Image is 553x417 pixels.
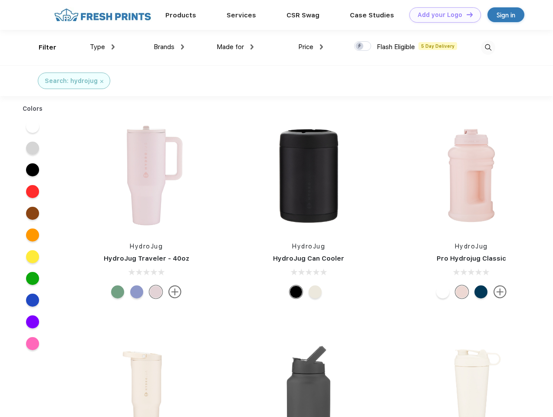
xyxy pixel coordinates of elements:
[481,40,495,55] img: desktop_search.svg
[455,243,488,250] a: HydroJug
[418,11,462,19] div: Add your Logo
[181,44,184,50] img: dropdown.png
[292,243,325,250] a: HydroJug
[16,104,49,113] div: Colors
[467,12,473,17] img: DT
[487,7,524,22] a: Sign in
[39,43,56,53] div: Filter
[149,285,162,298] div: Pink Sand
[251,118,366,233] img: func=resize&h=266
[112,44,115,50] img: dropdown.png
[455,285,468,298] div: Pink Sand
[290,285,303,298] div: Black
[45,76,98,86] div: Search: hydrojug
[474,285,487,298] div: Navy
[217,43,244,51] span: Made for
[298,43,313,51] span: Price
[100,80,103,83] img: filter_cancel.svg
[273,255,344,262] a: HydroJug Can Cooler
[165,11,196,19] a: Products
[437,255,506,262] a: Pro Hydrojug Classic
[130,243,163,250] a: HydroJug
[90,43,105,51] span: Type
[414,118,529,233] img: func=resize&h=266
[250,44,253,50] img: dropdown.png
[52,7,154,23] img: fo%20logo%202.webp
[309,285,322,298] div: Cream
[89,118,204,233] img: func=resize&h=266
[111,285,124,298] div: Sage
[130,285,143,298] div: Peri
[436,285,449,298] div: White
[494,285,507,298] img: more.svg
[168,285,181,298] img: more.svg
[104,255,189,262] a: HydroJug Traveler - 40oz
[154,43,174,51] span: Brands
[497,10,515,20] div: Sign in
[418,42,457,50] span: 5 Day Delivery
[320,44,323,50] img: dropdown.png
[377,43,415,51] span: Flash Eligible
